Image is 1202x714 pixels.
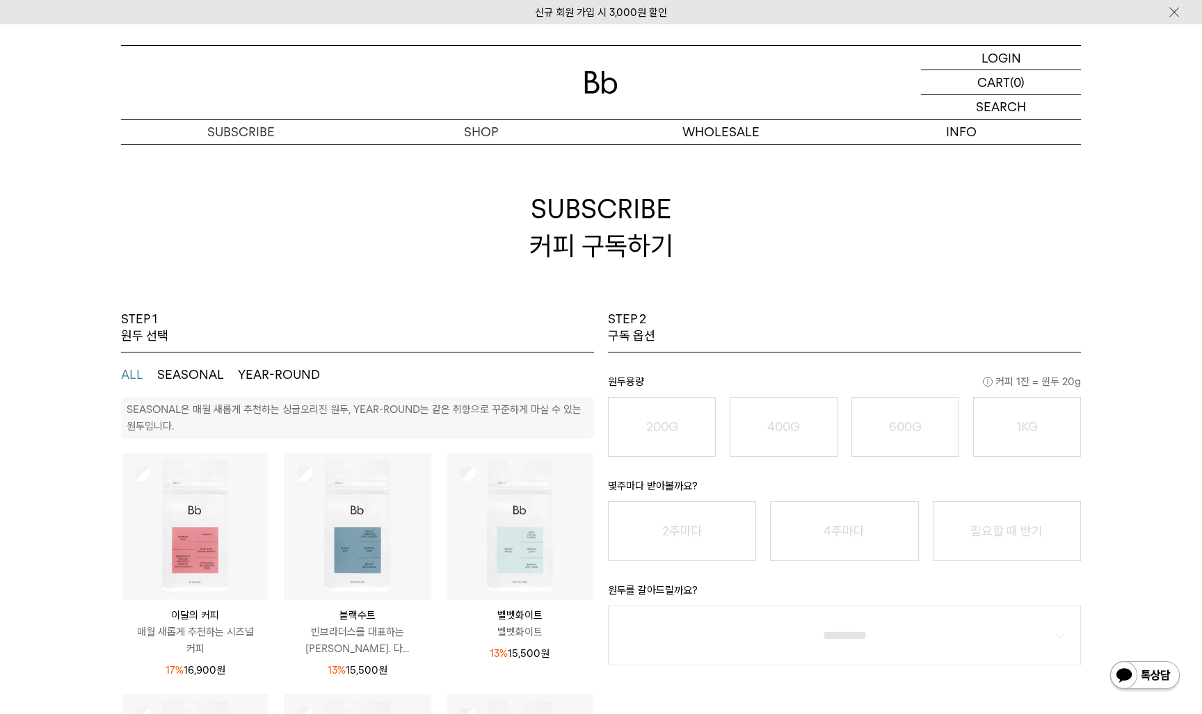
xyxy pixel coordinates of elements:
[608,478,1081,501] p: 몇주마다 받아볼까요?
[166,664,184,676] span: 17%
[447,453,593,600] img: 상품이미지
[921,70,1081,95] a: CART (0)
[977,70,1010,94] p: CART
[447,607,593,624] p: 벨벳화이트
[921,46,1081,70] a: LOGIN
[284,607,431,624] p: 블랙수트
[608,397,716,457] button: 200G
[378,664,387,676] span: 원
[490,647,508,660] span: 13%
[1016,419,1038,434] o: 1KG
[121,144,1081,311] h2: SUBSCRIBE 커피 구독하기
[284,624,431,657] p: 빈브라더스를 대표하는 [PERSON_NAME]. 다...
[851,397,959,457] button: 600G
[608,582,1081,606] p: 원두를 갈아드릴까요?
[608,373,1081,397] p: 원두용량
[608,501,756,561] button: 2주마다
[933,501,1081,561] button: 필요할 때 받기
[122,607,269,624] p: 이달의 커피
[121,120,361,144] a: SUBSCRIBE
[841,120,1081,144] p: INFO
[127,403,582,432] p: SEASONAL은 매월 새롭게 추천하는 싱글오리진 원두, YEAR-ROUND는 같은 취향으로 꾸준하게 마실 수 있는 원두입니다.
[535,6,667,19] a: 신규 회원 가입 시 3,000원 할인
[216,664,225,676] span: 원
[983,373,1081,390] span: 커피 1잔 = 윈두 20g
[584,71,618,94] img: 로고
[1010,70,1025,94] p: (0)
[238,366,320,383] button: YEAR-ROUND
[976,95,1026,119] p: SEARCH
[973,397,1081,457] button: 1KG
[981,46,1021,70] p: LOGIN
[166,662,225,679] p: 16,900
[447,624,593,640] p: 벨벳화이트
[1109,660,1181,693] img: 카카오톡 채널 1:1 채팅 버튼
[490,645,550,662] p: 15,500
[767,419,800,434] o: 400G
[889,419,922,434] o: 600G
[328,662,387,679] p: 15,500
[157,366,224,383] button: SEASONAL
[540,647,550,660] span: 원
[361,120,601,144] a: SHOP
[730,397,838,457] button: 400G
[122,624,269,657] p: 매월 새롭게 추천하는 시즈널 커피
[608,311,655,345] p: STEP 2 구독 옵션
[122,453,269,600] img: 상품이미지
[121,366,143,383] button: ALL
[328,664,346,676] span: 13%
[121,311,168,345] p: STEP 1 원두 선택
[646,419,678,434] o: 200G
[284,453,431,600] img: 상품이미지
[601,120,841,144] p: WHOLESALE
[770,501,918,561] button: 4주마다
